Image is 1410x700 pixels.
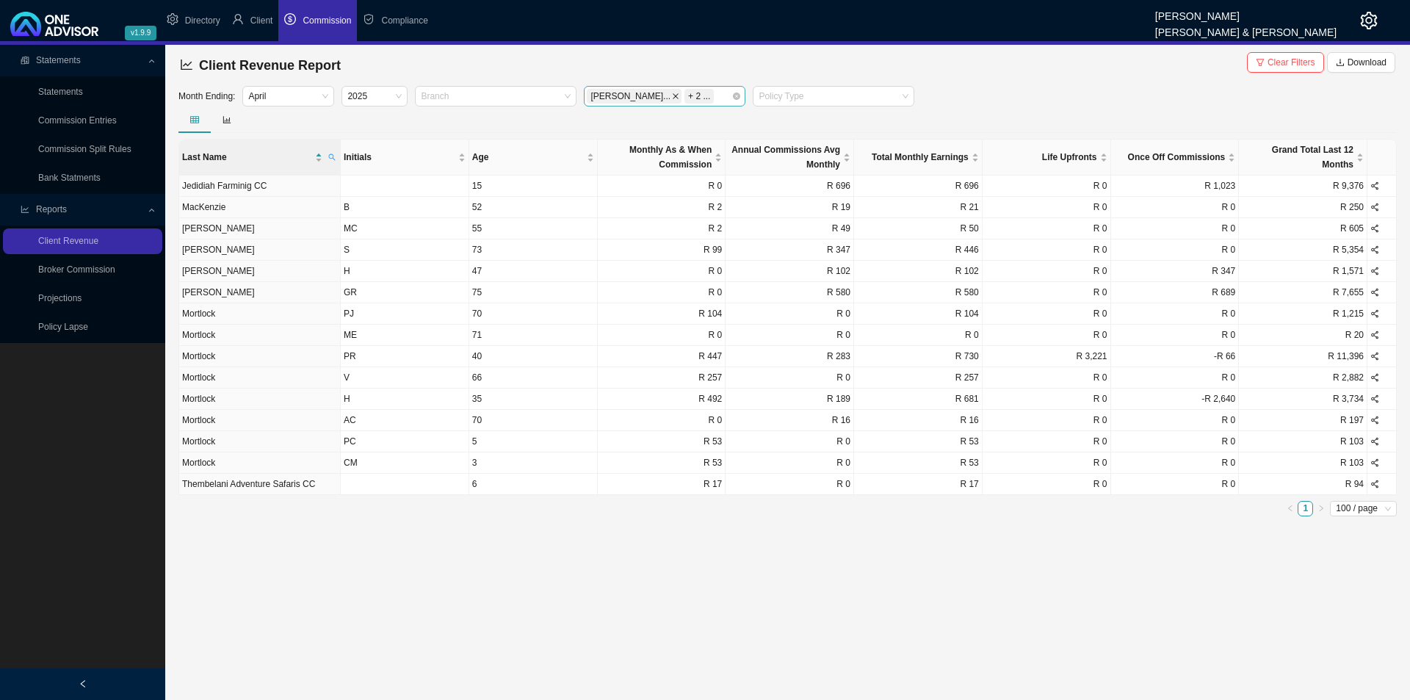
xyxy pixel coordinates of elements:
[598,197,726,218] td: R 2
[341,140,469,176] th: Initials
[598,474,726,495] td: R 17
[983,140,1111,176] th: Life Upfronts
[1370,245,1379,254] span: share-alt
[182,150,312,165] span: Last Name
[1111,474,1240,495] td: R 0
[38,115,117,126] a: Commission Entries
[726,431,854,452] td: R 0
[983,431,1111,452] td: R 0
[179,325,341,346] td: Mortlock
[1370,181,1379,190] span: share-alt
[1111,197,1240,218] td: R 0
[38,264,115,275] a: Broker Commission
[1370,309,1379,318] span: share-alt
[1239,218,1367,239] td: R 605
[854,431,983,452] td: R 53
[1370,437,1379,446] span: share-alt
[854,282,983,303] td: R 580
[472,479,477,489] span: 6
[341,239,469,261] td: S
[1111,410,1240,431] td: R 0
[854,218,983,239] td: R 50
[284,13,296,25] span: dollar
[179,176,341,197] td: Jedidiah Farminig CC
[1317,505,1325,512] span: right
[1111,176,1240,197] td: R 1,023
[125,26,156,40] span: v1.9.9
[36,55,81,65] span: Statements
[726,303,854,325] td: R 0
[983,197,1111,218] td: R 0
[1111,140,1240,176] th: Once Off Commissions
[472,351,482,361] span: 40
[232,13,244,25] span: user
[1327,52,1395,73] button: Download
[854,197,983,218] td: R 21
[1114,150,1226,165] span: Once Off Commissions
[1239,410,1367,431] td: R 197
[1239,452,1367,474] td: R 103
[1111,431,1240,452] td: R 0
[38,87,83,97] a: Statements
[341,367,469,389] td: V
[1239,431,1367,452] td: R 103
[601,142,712,172] span: Monthly As & When Commission
[726,389,854,410] td: R 189
[726,282,854,303] td: R 580
[854,367,983,389] td: R 257
[1239,282,1367,303] td: R 7,655
[854,303,983,325] td: R 104
[179,303,341,325] td: Mortlock
[1247,52,1324,73] button: Clear Filters
[1242,142,1353,172] span: Grand Total Last 12 Months
[472,308,482,319] span: 70
[733,93,740,100] span: close-circle
[854,140,983,176] th: Total Monthly Earnings
[36,204,67,214] span: Reports
[1111,452,1240,474] td: R 0
[1239,303,1367,325] td: R 1,215
[472,181,482,191] span: 15
[469,140,598,176] th: Age
[10,12,98,36] img: 2df55531c6924b55f21c4cf5d4484680-logo-light.svg
[598,303,726,325] td: R 104
[726,218,854,239] td: R 49
[1239,261,1367,282] td: R 1,571
[179,474,341,495] td: Thembelani Adventure Safaris CC
[1298,502,1312,516] a: 1
[1256,58,1265,67] span: filter
[1268,55,1315,70] span: Clear Filters
[726,367,854,389] td: R 0
[726,325,854,346] td: R 0
[248,87,328,106] span: April
[854,474,983,495] td: R 17
[1239,346,1367,367] td: R 11,396
[341,410,469,431] td: AC
[598,218,726,239] td: R 2
[726,346,854,367] td: R 283
[472,330,482,340] span: 71
[328,154,336,161] span: search
[1239,474,1367,495] td: R 94
[472,245,482,255] span: 73
[1111,303,1240,325] td: R 0
[1111,367,1240,389] td: R 0
[341,303,469,325] td: PJ
[1239,367,1367,389] td: R 2,882
[179,282,341,303] td: [PERSON_NAME]
[726,140,854,176] th: Annual Commissions Avg Monthly
[344,150,455,165] span: Initials
[986,150,1097,165] span: Life Upfronts
[854,410,983,431] td: R 16
[1111,389,1240,410] td: -R 2,640
[726,176,854,197] td: R 696
[21,205,29,214] span: line-chart
[1370,288,1379,297] span: share-alt
[472,436,477,447] span: 5
[598,140,726,176] th: Monthly As & When Commission
[1287,505,1294,512] span: left
[854,325,983,346] td: R 0
[598,389,726,410] td: R 492
[1239,239,1367,261] td: R 5,354
[363,13,375,25] span: safety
